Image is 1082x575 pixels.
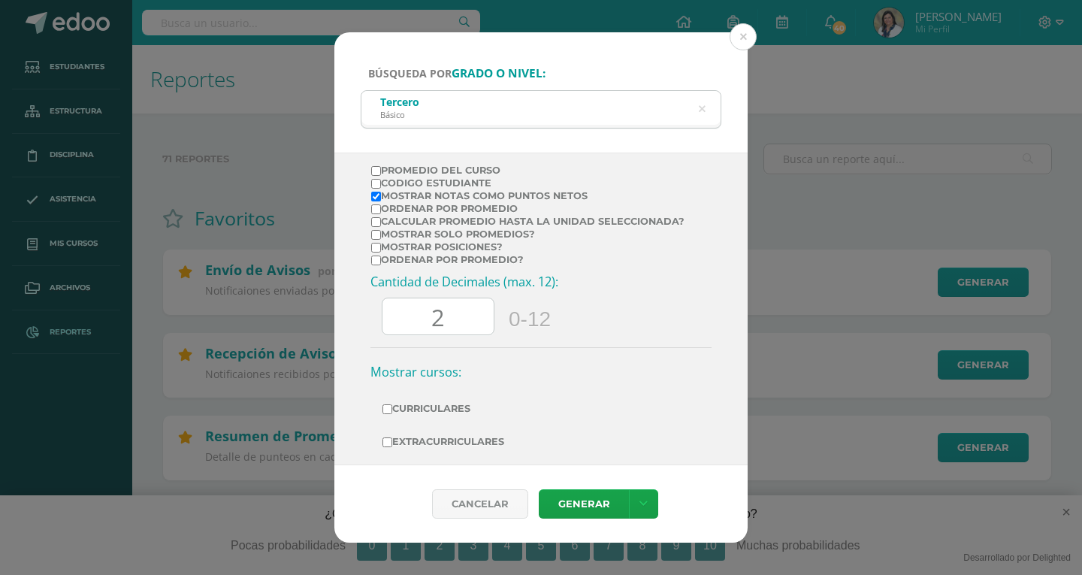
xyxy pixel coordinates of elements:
[452,65,546,81] strong: grado o nivel:
[371,243,381,253] input: Mostrar posiciones?
[368,66,546,80] span: Búsqueda por
[382,431,700,452] label: Extracurriculares
[371,166,381,176] input: Promedio del Curso
[361,91,721,128] input: ej. Primero primaria, etc.
[371,177,685,189] label: Codigo Estudiante
[371,254,685,265] label: Ordenar por promedio?
[730,23,757,50] button: Close (Esc)
[380,109,419,120] div: Básico
[371,241,685,253] label: Mostrar posiciones?
[371,179,381,189] input: Codigo Estudiante
[371,165,685,176] label: Promedio del Curso
[539,489,629,519] a: Generar
[371,228,685,240] label: Mostrar solo promedios?
[371,256,381,265] input: Ordenar por promedio?
[371,192,381,201] input: Mostrar Notas Como Puntos Netos
[432,489,528,519] div: Cancelar
[380,95,419,109] div: Tercero
[382,437,392,447] input: Extracurriculares
[382,398,700,419] label: Curriculares
[370,364,712,380] h3: Mostrar cursos:
[371,190,685,201] label: Mostrar Notas Como Puntos Netos
[371,217,381,227] input: Calcular promedio hasta la unidad seleccionada?
[370,274,712,290] h3: Cantidad de Decimales (max. 12):
[371,203,685,214] label: Ordenar por Promedio
[382,465,700,486] label: Talleres
[371,204,381,214] input: Ordenar por Promedio
[371,230,381,240] input: Mostrar solo promedios?
[371,216,685,227] label: Calcular promedio hasta la unidad seleccionada?
[509,307,551,331] span: 0-12
[382,404,392,414] input: Curriculares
